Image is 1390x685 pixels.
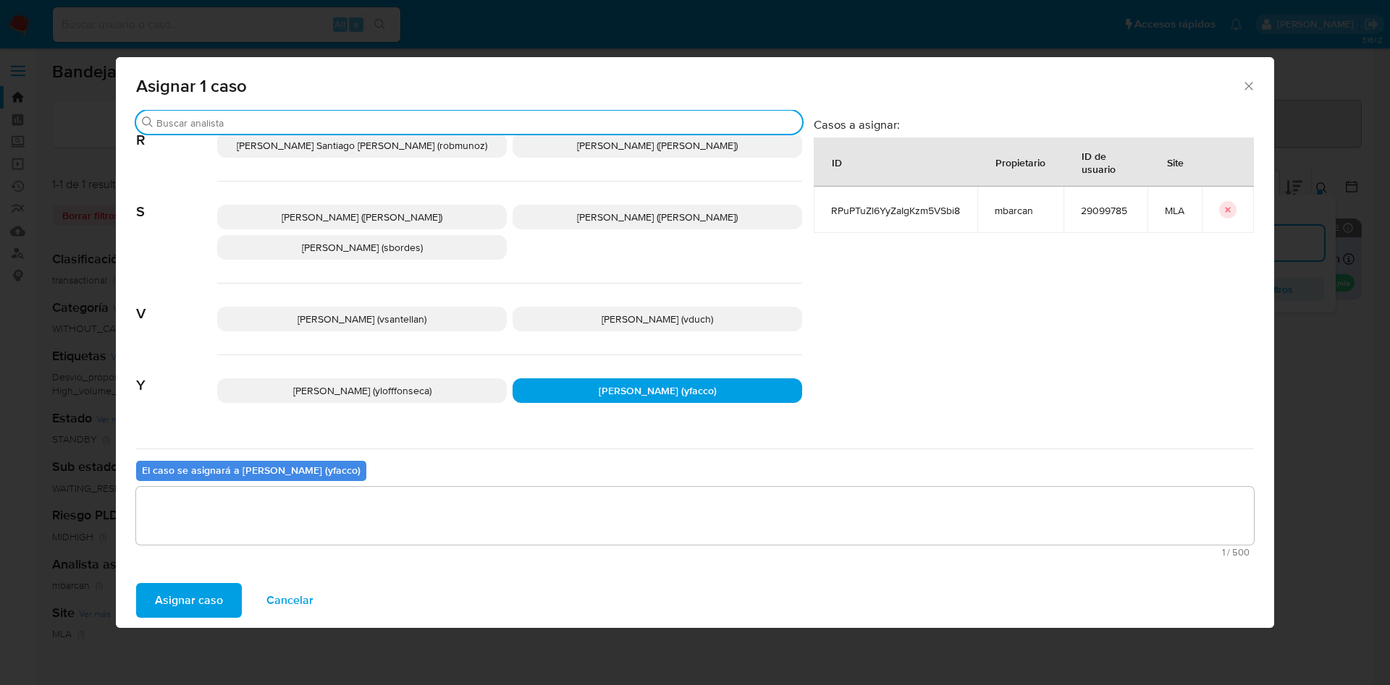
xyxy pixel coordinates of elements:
span: Asignar caso [155,584,223,616]
div: ID [814,145,859,179]
span: RPuPTuZl6YyZaIgKzm5VSbi8 [831,204,960,217]
div: Propietario [978,145,1063,179]
button: icon-button [1219,201,1237,218]
div: [PERSON_NAME] (ylofffonseca) [217,378,507,403]
span: [PERSON_NAME] Santiago [PERSON_NAME] (robmunoz) [237,138,487,153]
span: [PERSON_NAME] (vduch) [602,312,713,326]
div: ID de usuario [1064,138,1147,186]
span: [PERSON_NAME] (yfacco) [599,383,717,398]
span: [PERSON_NAME] (sbordes) [302,240,423,255]
button: Buscar [142,116,153,128]
span: S [136,182,217,221]
div: [PERSON_NAME] (yfacco) [513,378,802,403]
div: Site [1150,145,1201,179]
button: Asignar caso [136,583,242,618]
span: [PERSON_NAME] ([PERSON_NAME]) [577,210,738,224]
h3: Casos a asignar: [814,117,1254,132]
b: El caso se asignará a [PERSON_NAME] (yfacco) [142,463,361,477]
div: [PERSON_NAME] (vsantellan) [217,307,507,331]
input: Buscar analista [156,116,796,129]
span: mbarcan [995,204,1046,217]
span: [PERSON_NAME] (vsantellan) [298,312,426,326]
span: Asignar 1 caso [136,77,1242,95]
div: [PERSON_NAME] Santiago [PERSON_NAME] (robmunoz) [217,133,507,158]
span: [PERSON_NAME] (ylofffonseca) [293,383,431,398]
div: [PERSON_NAME] ([PERSON_NAME]) [513,133,802,158]
div: [PERSON_NAME] (vduch) [513,307,802,331]
span: Cancelar [266,584,313,616]
span: 29099785 [1081,204,1130,217]
div: assign-modal [116,57,1274,628]
span: [PERSON_NAME] ([PERSON_NAME]) [282,210,442,224]
span: Y [136,355,217,394]
div: [PERSON_NAME] ([PERSON_NAME]) [513,205,802,229]
span: V [136,284,217,323]
button: Cancelar [248,583,332,618]
span: Máximo 500 caracteres [140,548,1250,557]
span: [PERSON_NAME] ([PERSON_NAME]) [577,138,738,153]
div: [PERSON_NAME] (sbordes) [217,235,507,260]
div: [PERSON_NAME] ([PERSON_NAME]) [217,205,507,229]
span: MLA [1165,204,1184,217]
button: Cerrar ventana [1242,79,1255,92]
